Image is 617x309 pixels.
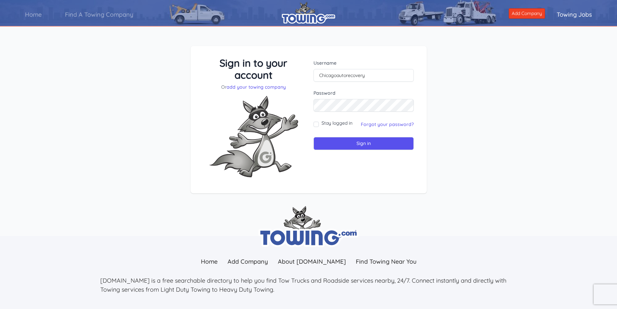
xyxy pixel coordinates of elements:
a: Add Company [223,254,273,269]
a: Forgot your password? [361,121,414,127]
a: Towing Jobs [545,5,604,24]
input: Sign in [313,137,414,150]
a: Home [13,5,53,24]
img: logo.png [282,2,335,24]
label: Username [313,60,414,66]
a: add your towing company [227,84,286,90]
label: Stay logged in [321,120,352,126]
label: Password [313,90,414,96]
a: Add Company [509,8,545,19]
p: [DOMAIN_NAME] is a free searchable directory to help you find Tow Trucks and Roadside services ne... [100,276,517,294]
img: towing [259,206,358,247]
a: About [DOMAIN_NAME] [273,254,351,269]
p: Or [204,84,304,90]
a: Home [196,254,223,269]
a: Find A Towing Company [53,5,145,24]
h3: Sign in to your account [204,57,304,81]
a: Find Towing Near You [351,254,421,269]
img: Fox-Excited.png [204,90,304,183]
